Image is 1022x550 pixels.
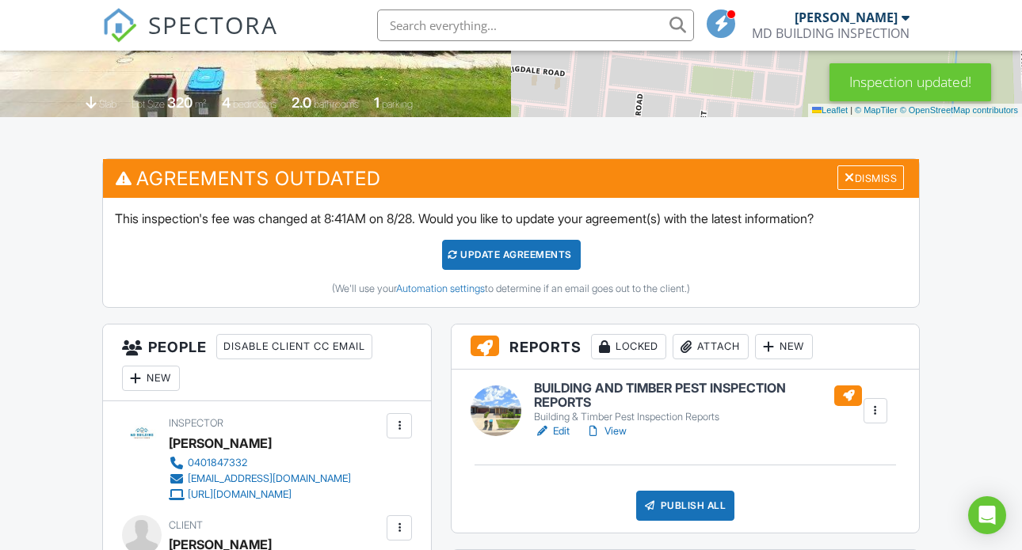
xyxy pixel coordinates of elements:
[132,98,165,110] span: Lot Size
[169,417,223,429] span: Inspector
[837,165,904,190] div: Dismiss
[855,105,898,115] a: © MapTiler
[169,471,351,487] a: [EMAIL_ADDRESS][DOMAIN_NAME]
[900,105,1018,115] a: © OpenStreetMap contributors
[314,98,359,110] span: bathrooms
[169,431,272,455] div: [PERSON_NAME]
[382,98,413,110] span: parking
[216,334,372,359] div: Disable Client CC Email
[222,94,231,111] div: 4
[442,240,581,270] div: Update Agreements
[169,519,203,531] span: Client
[233,98,276,110] span: bedrooms
[534,381,862,409] h6: BUILDING AND TIMBER PEST INSPECTION REPORTS
[673,334,749,359] div: Attach
[188,457,247,469] div: 0401847332
[812,105,848,115] a: Leaflet
[103,159,919,198] h3: Agreements Outdated
[396,283,485,294] a: Automation settings
[534,423,570,439] a: Edit
[188,472,351,485] div: [EMAIL_ADDRESS][DOMAIN_NAME]
[115,283,907,295] div: (We'll use your to determine if an email goes out to the client.)
[374,94,379,111] div: 1
[636,491,735,521] div: Publish All
[534,411,862,423] div: Building & Timber Pest Inspection Reports
[99,98,116,110] span: slab
[585,423,627,439] a: View
[169,487,351,503] a: [URL][DOMAIN_NAME]
[103,198,919,307] div: This inspection's fee was changed at 8:41AM on 8/28. Would you like to update your agreement(s) w...
[102,8,137,43] img: The Best Home Inspection Software - Spectora
[534,381,862,423] a: BUILDING AND TIMBER PEST INSPECTION REPORTS Building & Timber Pest Inspection Reports
[755,334,813,359] div: New
[591,334,666,359] div: Locked
[829,63,991,101] div: Inspection updated!
[752,25,910,41] div: MD BUILDING INSPECTION
[148,8,278,41] span: SPECTORA
[195,98,207,110] span: m²
[452,324,919,370] h3: Reports
[292,94,311,111] div: 2.0
[188,488,292,501] div: [URL][DOMAIN_NAME]
[103,324,431,401] h3: People
[968,496,1006,534] div: Open Intercom Messenger
[169,455,351,471] a: 0401847332
[377,9,694,41] input: Search everything...
[122,366,180,391] div: New
[850,105,852,115] span: |
[102,21,278,55] a: SPECTORA
[167,94,193,111] div: 320
[795,9,898,25] div: [PERSON_NAME]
